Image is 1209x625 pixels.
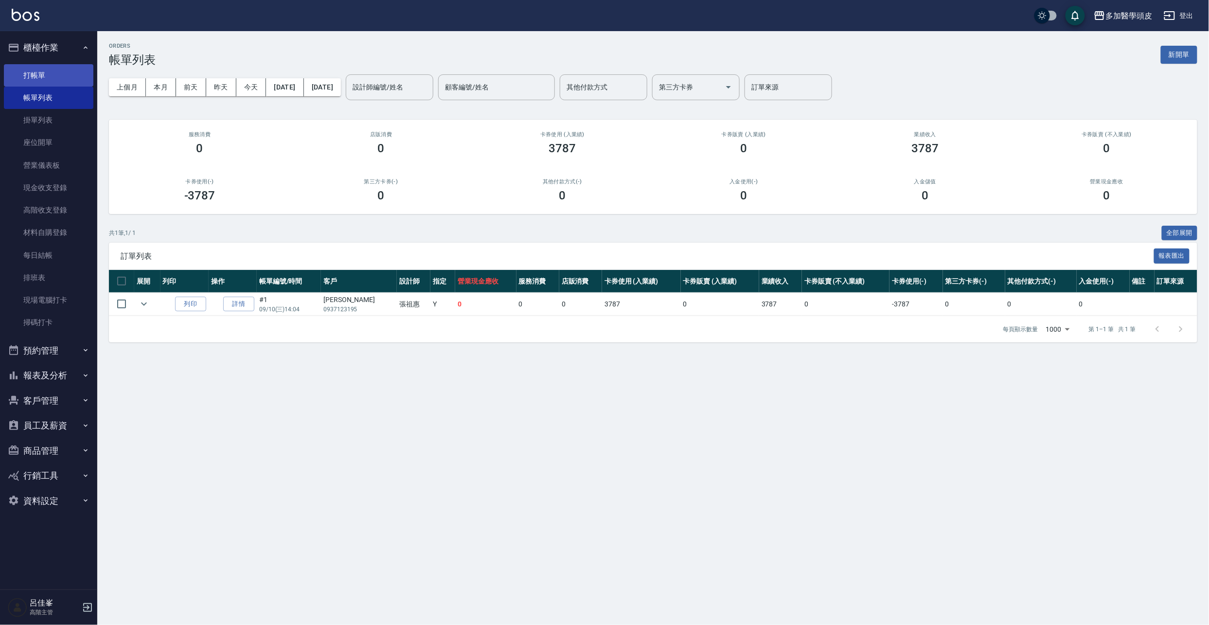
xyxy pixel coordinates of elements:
[889,270,942,293] th: 卡券使用(-)
[759,293,802,316] td: 3787
[1077,293,1130,316] td: 0
[4,244,93,267] a: 每日結帳
[4,35,93,60] button: 櫃檯作業
[759,270,802,293] th: 業績收入
[257,293,321,316] td: #1
[134,270,160,293] th: 展開
[4,131,93,154] a: 座位開單
[121,251,1154,261] span: 訂單列表
[483,131,641,138] h2: 卡券使用 (入業績)
[4,338,93,363] button: 預約管理
[681,293,759,316] td: 0
[1005,293,1077,316] td: 0
[516,293,559,316] td: 0
[4,64,93,87] a: 打帳單
[912,142,939,155] h3: 3787
[741,142,747,155] h3: 0
[4,488,93,514] button: 資料設定
[160,270,209,293] th: 列印
[549,142,576,155] h3: 3787
[455,270,516,293] th: 營業現金應收
[1003,325,1038,334] p: 每頁顯示數量
[397,293,430,316] td: 張祖惠
[516,270,559,293] th: 服務消費
[302,179,460,185] h2: 第三方卡券(-)
[1042,316,1073,342] div: 1000
[1154,249,1190,264] button: 報表匯出
[430,293,455,316] td: Y
[1028,131,1186,138] h2: 卡券販賣 (不入業績)
[321,270,397,293] th: 客戶
[681,270,759,293] th: 卡券販賣 (入業績)
[209,270,257,293] th: 操作
[846,179,1004,185] h2: 入金儲值
[176,78,206,96] button: 前天
[4,221,93,244] a: 材料自購登錄
[259,305,319,314] p: 09/10 (三) 14:04
[323,295,394,305] div: [PERSON_NAME]
[304,78,341,96] button: [DATE]
[196,142,203,155] h3: 0
[846,131,1004,138] h2: 業績收入
[483,179,641,185] h2: 其他付款方式(-)
[175,297,206,312] button: 列印
[721,79,736,95] button: Open
[137,297,151,311] button: expand row
[943,293,1005,316] td: 0
[4,109,93,131] a: 掛單列表
[30,608,79,617] p: 高階主管
[4,267,93,289] a: 排班表
[922,189,929,202] h3: 0
[4,199,93,221] a: 高階收支登錄
[1162,226,1198,241] button: 全部展開
[1077,270,1130,293] th: 入金使用(-)
[559,270,602,293] th: 店販消費
[109,53,156,67] h3: 帳單列表
[1154,251,1190,260] a: 報表匯出
[1160,7,1197,25] button: 登出
[741,189,747,202] h3: 0
[206,78,236,96] button: 昨天
[109,43,156,49] h2: ORDERS
[802,270,889,293] th: 卡券販賣 (不入業績)
[4,177,93,199] a: 現金收支登錄
[121,179,279,185] h2: 卡券使用(-)
[184,189,215,202] h3: -3787
[323,305,394,314] p: 0937123195
[455,293,516,316] td: 0
[802,293,889,316] td: 0
[4,363,93,388] button: 報表及分析
[1103,142,1110,155] h3: 0
[378,142,385,155] h3: 0
[4,154,93,177] a: 營業儀表板
[302,131,460,138] h2: 店販消費
[30,598,79,608] h5: 呂佳峯
[1089,325,1136,334] p: 第 1–1 筆 共 1 筆
[4,388,93,413] button: 客戶管理
[602,293,680,316] td: 3787
[4,413,93,438] button: 員工及薪資
[121,131,279,138] h3: 服務消費
[602,270,680,293] th: 卡券使用 (入業績)
[378,189,385,202] h3: 0
[665,131,823,138] h2: 卡券販賣 (入業績)
[12,9,39,21] img: Logo
[1161,46,1197,64] button: 新開單
[1090,6,1156,26] button: 多加醫學頭皮
[1155,270,1197,293] th: 訂單來源
[1005,270,1077,293] th: 其他付款方式(-)
[1161,50,1197,59] a: 新開單
[889,293,942,316] td: -3787
[146,78,176,96] button: 本月
[4,87,93,109] a: 帳單列表
[4,463,93,488] button: 行銷工具
[223,297,254,312] a: 詳情
[8,598,27,617] img: Person
[430,270,455,293] th: 指定
[559,189,566,202] h3: 0
[559,293,602,316] td: 0
[109,78,146,96] button: 上個月
[1105,10,1152,22] div: 多加醫學頭皮
[236,78,267,96] button: 今天
[397,270,430,293] th: 設計師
